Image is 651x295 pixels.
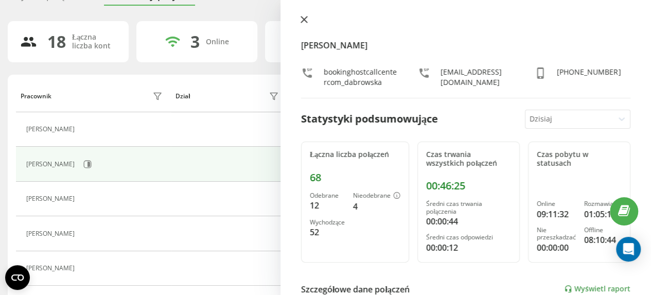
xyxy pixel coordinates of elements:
[564,285,630,293] a: Wyświetl raport
[310,219,345,226] div: Wychodzące
[310,226,345,238] div: 52
[310,171,400,184] div: 68
[310,199,345,212] div: 12
[584,200,622,207] div: Rozmawia
[206,38,229,46] div: Online
[426,150,511,168] div: Czas trwania wszystkich połączeń
[310,150,400,159] div: Łączna liczba połączeń
[301,39,630,51] h4: [PERSON_NAME]
[21,93,51,100] div: Pracownik
[175,93,190,100] div: Dział
[5,265,30,290] button: Open CMP widget
[537,227,576,241] div: Nie przeszkadzać
[584,227,622,234] div: Offline
[426,180,511,192] div: 00:46:25
[426,241,511,254] div: 00:00:12
[584,208,622,220] div: 01:05:14
[47,32,66,51] div: 18
[537,200,576,207] div: Online
[26,230,77,237] div: [PERSON_NAME]
[26,265,77,272] div: [PERSON_NAME]
[190,32,200,51] div: 3
[537,208,576,220] div: 09:11:32
[353,192,400,200] div: Nieodebrane
[72,33,116,50] div: Łączna liczba kont
[426,234,511,241] div: Średni czas odpowiedzi
[616,237,641,262] div: Open Intercom Messenger
[310,192,345,199] div: Odebrane
[426,200,511,215] div: Średni czas trwania połączenia
[26,126,77,133] div: [PERSON_NAME]
[26,161,77,168] div: [PERSON_NAME]
[584,234,622,246] div: 08:10:44
[537,241,576,254] div: 00:00:00
[441,67,514,88] div: [EMAIL_ADDRESS][DOMAIN_NAME]
[426,215,511,228] div: 00:00:44
[26,195,77,202] div: [PERSON_NAME]
[353,200,400,213] div: 4
[301,111,438,127] div: Statystyki podsumowujące
[537,150,622,168] div: Czas pobytu w statusach
[324,67,397,88] div: bookinghostcallcentercom_dabrowska
[557,67,621,88] div: [PHONE_NUMBER]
